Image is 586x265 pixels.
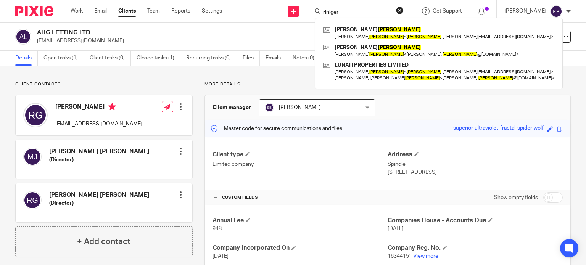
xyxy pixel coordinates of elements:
[213,254,229,259] span: [DATE]
[388,161,563,168] p: Spindle
[23,148,42,166] img: svg%3E
[15,29,31,45] img: svg%3E
[15,51,38,66] a: Details
[453,124,544,133] div: superior-ultraviolet-fractal-spider-wolf
[94,7,107,15] a: Email
[23,103,48,127] img: svg%3E
[279,105,321,110] span: [PERSON_NAME]
[388,151,563,159] h4: Address
[213,161,388,168] p: Limited company
[265,103,274,112] img: svg%3E
[90,51,131,66] a: Client tasks (0)
[77,236,130,247] h4: + Add contact
[213,244,388,252] h4: Company Incorporated On
[213,194,388,201] h4: CUSTOM FIELDS
[388,217,563,225] h4: Companies House - Accounts Due
[137,51,180,66] a: Closed tasks (1)
[322,9,391,16] input: Search
[388,244,563,252] h4: Company Reg. No.
[55,120,142,128] p: [EMAIL_ADDRESS][DOMAIN_NAME]
[388,226,404,231] span: [DATE]
[202,7,222,15] a: Settings
[213,104,251,111] h3: Client manager
[550,5,562,18] img: svg%3E
[37,29,381,37] h2: AHG LETTING LTD
[494,194,538,201] label: Show empty fields
[108,103,116,111] i: Primary
[49,191,149,199] h4: [PERSON_NAME] [PERSON_NAME]
[213,226,222,231] span: 948
[388,169,563,176] p: [STREET_ADDRESS]
[15,6,53,16] img: Pixie
[213,217,388,225] h4: Annual Fee
[293,51,320,66] a: Notes (0)
[396,6,404,14] button: Clear
[211,125,342,132] p: Master code for secure communications and files
[23,191,42,209] img: svg%3E
[388,254,412,259] span: 16344151
[204,81,571,87] p: More details
[504,7,546,15] p: [PERSON_NAME]
[147,7,160,15] a: Team
[15,81,193,87] p: Client contacts
[49,199,149,207] h5: (Director)
[171,7,190,15] a: Reports
[49,156,149,164] h5: (Director)
[71,7,83,15] a: Work
[49,148,149,156] h4: [PERSON_NAME] [PERSON_NAME]
[266,51,287,66] a: Emails
[43,51,84,66] a: Open tasks (1)
[55,103,142,112] h4: [PERSON_NAME]
[37,37,467,45] p: [EMAIL_ADDRESS][DOMAIN_NAME]
[243,51,260,66] a: Files
[186,51,237,66] a: Recurring tasks (0)
[413,254,438,259] a: View more
[118,7,136,15] a: Clients
[213,151,388,159] h4: Client type
[433,8,462,14] span: Get Support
